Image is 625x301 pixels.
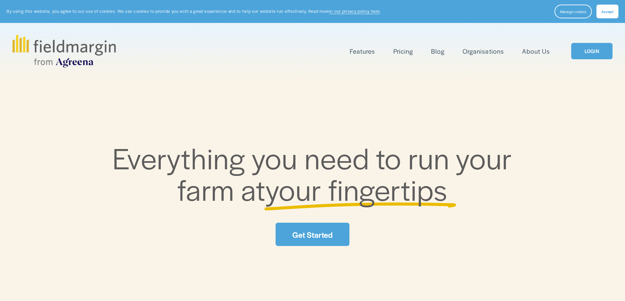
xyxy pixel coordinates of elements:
button: Manage cookies [554,5,592,18]
a: Get Started [276,223,349,246]
span: Manage cookies [560,9,586,14]
a: Pricing [393,46,413,57]
img: fieldmargin.com [12,35,115,67]
a: Organisations [463,46,504,57]
a: in our privacy policy here [329,8,380,14]
a: folder dropdown [350,46,375,57]
a: Blog [431,46,445,57]
span: Everything you need to run your farm at [113,137,519,209]
a: About Us [522,46,550,57]
a: LOGIN [571,43,613,60]
button: Accept [596,5,618,18]
p: By using this website, you agree to our use of cookies. We use cookies to provide you with a grea... [7,8,381,14]
span: Features [350,47,375,56]
span: your fingertips [265,168,448,209]
span: Accept [601,9,614,14]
